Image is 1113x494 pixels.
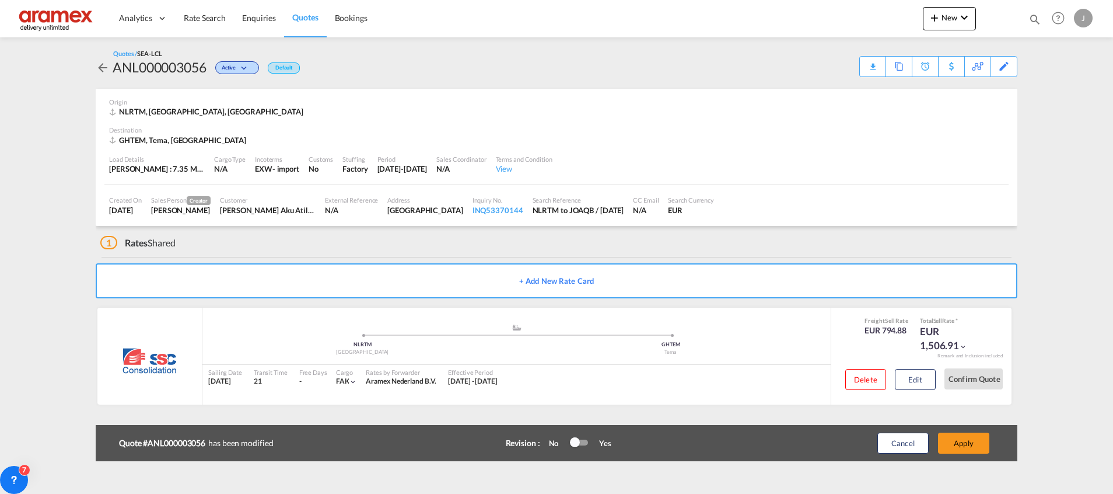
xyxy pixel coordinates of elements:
md-icon: icon-chevron-down [239,65,253,72]
span: New [928,13,971,22]
div: Customs [309,155,333,163]
div: N/A [436,163,486,174]
img: SSC [107,346,192,375]
md-icon: icon-chevron-down [959,343,967,351]
div: Search Currency [668,196,714,204]
span: Aramex Nederland B.V. [366,377,436,385]
div: Janice Camporaso [151,205,211,215]
div: 01 Aug 2025 - 27 Sep 2025 [448,377,498,387]
span: 1 [100,236,117,249]
div: Rates by Forwarder [366,368,436,377]
div: Help [1048,8,1074,29]
div: INQ53370144 [473,205,523,215]
div: Sales Coordinator [436,155,486,163]
span: Subject to Remarks [954,317,958,324]
md-icon: icon-plus 400-fg [928,11,942,25]
div: NLRTM to JOAQB / 26 Apr 2024 [533,205,624,215]
button: Apply [938,433,989,454]
div: Origin [109,98,1004,106]
button: Edit [895,369,936,390]
div: Total Rate [920,316,978,325]
div: icon-magnify [1028,13,1041,30]
div: Tema [517,349,825,356]
div: 28 Aug 2025 [109,205,142,215]
span: Active [222,64,239,75]
div: Default [268,62,300,74]
div: Cargo [336,368,358,377]
div: Customer [220,196,316,204]
div: Cargo Type [214,155,246,163]
div: Effective Period [448,368,498,377]
button: icon-plus 400-fgNewicon-chevron-down [923,7,976,30]
div: - import [272,163,299,174]
div: [DATE] [208,377,242,387]
span: Rate Search [184,13,226,23]
div: Inquiry No. [473,196,523,204]
img: dca169e0c7e311edbe1137055cab269e.png [17,5,96,32]
div: External Reference [325,196,378,204]
md-icon: icon-arrow-left [96,61,110,75]
span: Bookings [335,13,367,23]
div: Change Status Here [206,58,262,76]
div: has been modified [119,434,469,452]
div: GHTEM, Tema, Asia [109,135,249,145]
div: Destination [109,126,1004,134]
button: Confirm Quote [944,368,1003,389]
div: [PERSON_NAME] : 7.35 MT | Volumetric Wt : 17.28 CBM | Chargeable Wt : 17.28 W/M [109,163,205,174]
div: No [309,163,333,174]
div: J [1074,9,1093,27]
div: No [543,438,570,448]
div: Load Details [109,155,205,163]
md-icon: icon-download [866,58,880,67]
b: Quote #ANL000003056 [119,437,208,449]
div: Search Reference [533,196,624,204]
span: Sell [885,317,895,324]
div: Change Status Here [215,61,259,74]
div: View [496,163,552,174]
div: Free Days [299,368,327,377]
md-icon: icon-magnify [1028,13,1041,26]
div: 27 Sep 2025 [377,163,428,174]
div: Quote PDF is not available at this time [866,57,880,67]
div: Terms and Condition [496,155,552,163]
div: EUR 794.88 [864,325,908,336]
div: Quotes /SEA-LCL [113,49,162,58]
span: Rates [125,237,148,248]
div: Transit Time [254,368,288,377]
span: Sell [933,317,943,324]
span: SEA-LCL [137,50,162,57]
div: N/A [325,205,378,215]
md-icon: icon-chevron-down [957,11,971,25]
div: [GEOGRAPHIC_DATA] [208,349,517,356]
div: Revision : [506,437,540,449]
div: Sales Person [151,196,211,205]
div: Ghana [387,205,463,215]
span: Quotes [292,12,318,22]
div: GHTEM [517,341,825,349]
button: Delete [845,369,886,390]
div: Address [387,196,463,204]
div: NLRTM, Port of Rotterdam, Europe [109,106,306,117]
div: Yes [587,438,611,448]
div: Mavis Aku Atilusey (SHE) [220,205,316,215]
div: - [299,377,302,387]
div: EXW [255,163,272,174]
div: Remark and Inclusion included [929,353,1012,359]
span: Creator [187,196,211,205]
div: Created On [109,196,142,204]
span: Help [1048,8,1068,28]
button: Cancel [877,433,929,454]
div: Incoterms [255,155,299,163]
div: Shared [100,236,176,249]
span: NLRTM, [GEOGRAPHIC_DATA], [GEOGRAPHIC_DATA] [119,107,303,116]
div: N/A [633,205,659,215]
md-icon: assets/icons/custom/ship-fill.svg [510,325,524,331]
button: + Add New Rate Card [96,263,1017,298]
div: EUR 1,506.91 [920,325,978,353]
div: Aramex Nederland B.V. [366,377,436,387]
div: NLRTM [208,341,517,349]
div: Sailing Date [208,368,242,377]
div: EUR [668,205,714,215]
div: Factory Stuffing [342,163,367,174]
div: Freight Rate [864,316,908,325]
